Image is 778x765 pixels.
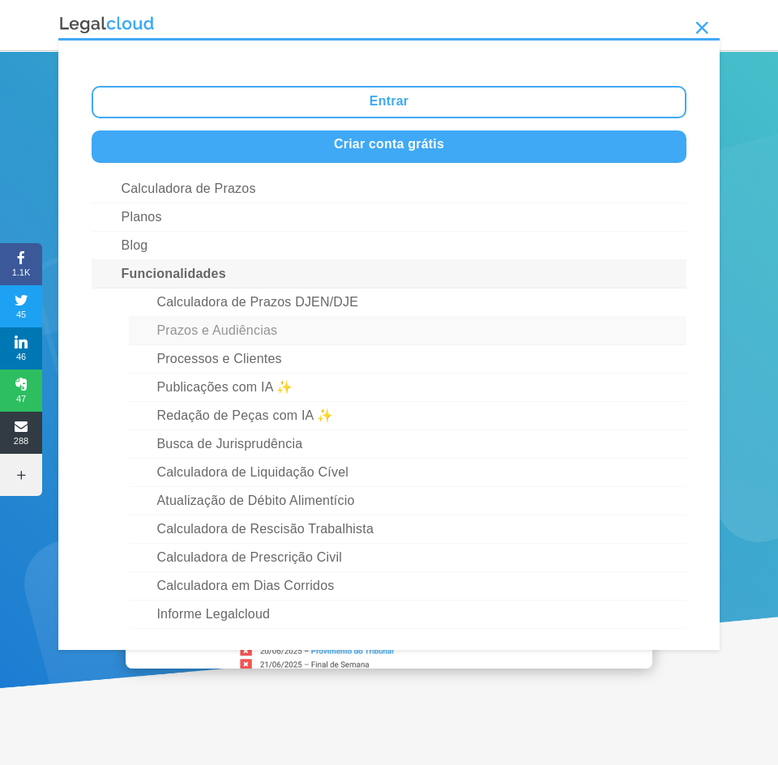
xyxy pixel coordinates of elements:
[129,487,686,515] a: Atualização de Débito Alimentício
[92,260,686,288] a: Funcionalidades
[129,402,686,430] a: Redação de Peças com IA ✨
[129,345,686,374] a: Processos e Clientes
[92,86,686,118] a: Entrar
[129,430,686,459] a: Busca de Jurisprudência
[129,288,686,317] a: Calculadora de Prazos DJEN/DJE
[92,175,686,203] a: Calculadora de Prazos
[92,130,686,163] a: Criar conta grátis
[129,600,686,629] a: Informe Legalcloud
[129,459,686,487] a: Calculadora de Liquidação Cível
[129,317,686,345] a: Prazos e Audiências
[58,15,156,36] img: Logo da Legalcloud
[129,572,686,600] a: Calculadora em Dias Corridos
[129,374,686,402] a: Publicações com IA ✨
[129,544,686,572] a: Calculadora de Prescrição Civil
[92,203,686,232] a: Planos
[129,515,686,544] a: Calculadora de Rescisão Trabalhista
[92,232,686,260] a: Blog
[126,657,652,671] a: Calculadora de Prazos Processuais da Legalcloud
